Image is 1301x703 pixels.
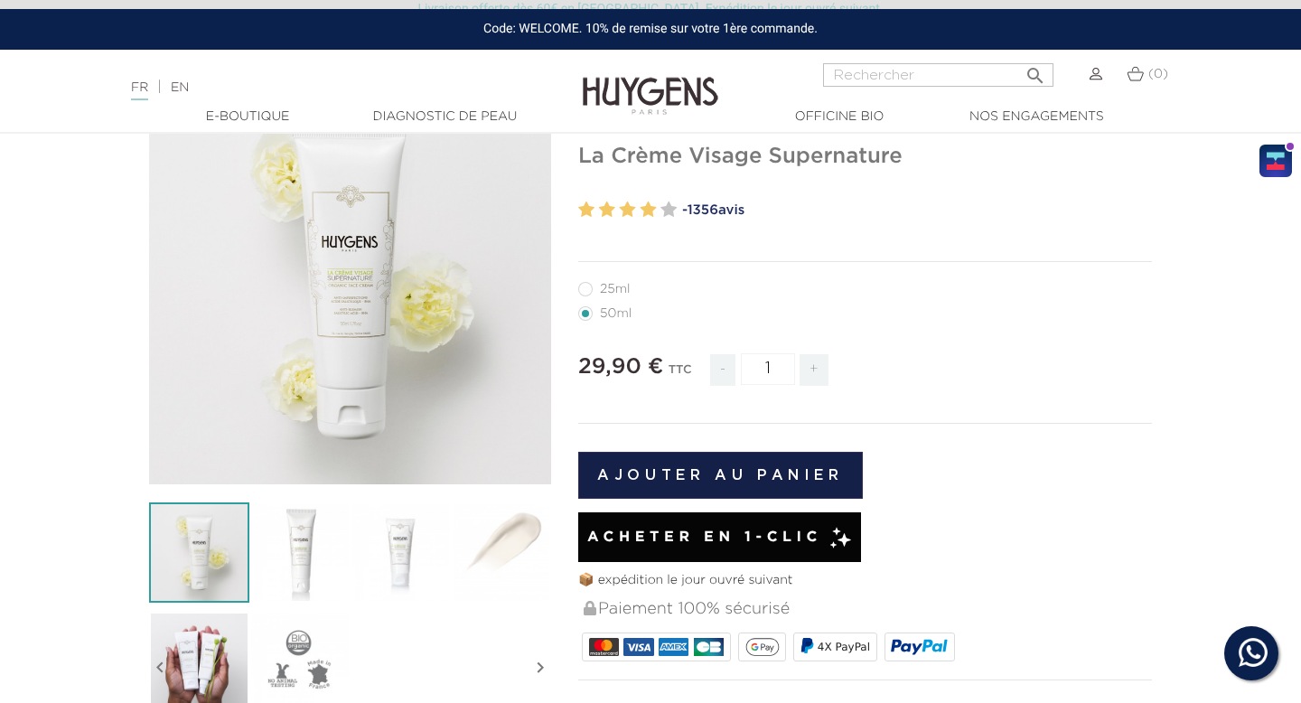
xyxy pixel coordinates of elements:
[157,108,338,127] a: E-Boutique
[694,638,724,656] img: CB_NATIONALE
[582,590,1152,629] div: Paiement 100% sécurisé
[578,571,1152,590] p: 📦 expédition le jour ouvré suivant
[149,502,249,603] img: La Crème Visage Supernature
[578,452,863,499] button: Ajouter au panier
[660,197,677,223] label: 5
[620,197,636,223] label: 3
[122,77,529,98] div: |
[578,197,594,223] label: 1
[800,354,828,386] span: +
[1148,68,1168,80] span: (0)
[745,638,780,656] img: google_pay
[584,601,596,615] img: Paiement 100% sécurisé
[351,502,451,603] img: La Crème Visage Supernature 25ml
[171,81,189,94] a: EN
[623,638,653,656] img: VISA
[354,108,535,127] a: Diagnostic de peau
[640,197,656,223] label: 4
[578,144,1152,170] h1: La Crème Visage Supernature
[589,638,619,656] img: MASTERCARD
[682,197,1152,224] a: -1356avis
[583,48,718,117] img: Huygens
[578,282,652,296] label: 25ml
[946,108,1127,127] a: Nos engagements
[131,81,148,100] a: FR
[823,63,1053,87] input: Rechercher
[578,356,663,378] span: 29,90 €
[669,351,692,399] div: TTC
[749,108,930,127] a: Officine Bio
[1019,58,1052,82] button: 
[688,203,718,217] span: 1356
[1025,60,1046,81] i: 
[818,641,870,653] span: 4X PayPal
[710,354,735,386] span: -
[599,197,615,223] label: 2
[659,638,688,656] img: AMEX
[741,353,795,385] input: Quantité
[578,306,653,321] label: 50ml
